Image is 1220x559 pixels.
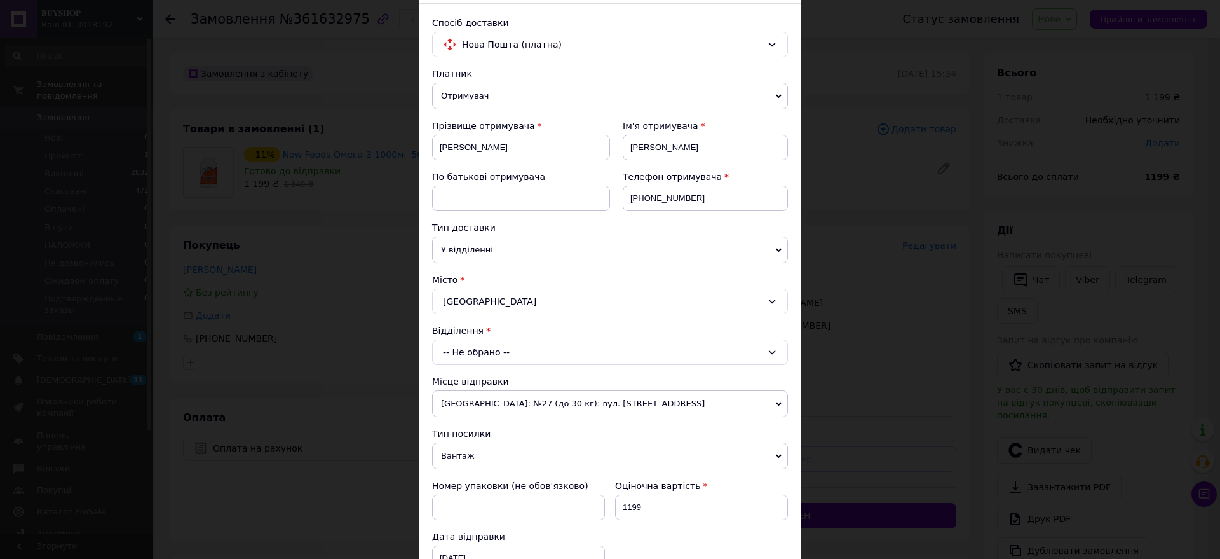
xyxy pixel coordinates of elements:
input: +380 [623,186,788,211]
div: -- Не обрано -- [432,340,788,365]
span: У відділенні [432,237,788,263]
div: Спосіб доставки [432,17,788,29]
div: Дата відправки [432,530,605,543]
div: Відділення [432,324,788,337]
div: Номер упаковки (не обов'язково) [432,480,605,492]
span: [GEOGRAPHIC_DATA]: №27 (до 30 кг): вул. [STREET_ADDRESS] [432,390,788,417]
div: [GEOGRAPHIC_DATA] [432,289,788,314]
span: Ім'я отримувача [623,121,698,131]
div: Оціночна вартість [615,480,788,492]
span: Тип посилки [432,429,491,439]
span: По батькові отримувача [432,172,545,182]
span: Прізвище отримувача [432,121,535,131]
span: Телефон отримувача [623,172,722,182]
span: Вантаж [432,443,788,469]
div: Місто [432,273,788,286]
span: Платник [432,69,472,79]
span: Тип доставки [432,223,496,233]
span: Нова Пошта (платна) [462,38,762,52]
span: Місце відправки [432,376,509,387]
span: Отримувач [432,83,788,109]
